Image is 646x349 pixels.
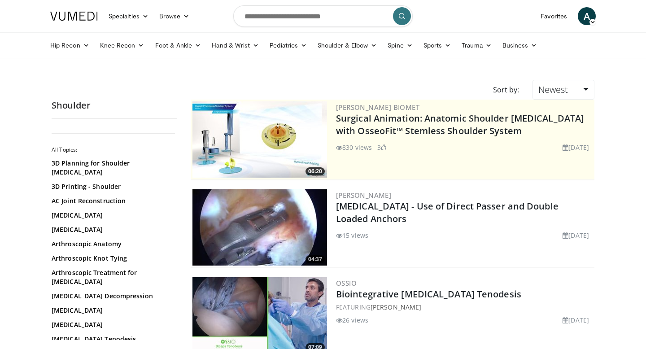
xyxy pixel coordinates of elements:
[336,191,391,200] a: [PERSON_NAME]
[52,196,173,205] a: AC Joint Reconstruction
[377,143,386,152] li: 3
[264,36,312,54] a: Pediatrics
[336,231,368,240] li: 15 views
[306,167,325,175] span: 06:20
[50,12,98,21] img: VuMedi Logo
[533,80,594,100] a: Newest
[52,225,173,234] a: [MEDICAL_DATA]
[382,36,418,54] a: Spine
[52,292,173,301] a: [MEDICAL_DATA] Decompression
[52,254,173,263] a: Arthroscopic Knot Tying
[52,320,173,329] a: [MEDICAL_DATA]
[336,315,368,325] li: 26 views
[233,5,413,27] input: Search topics, interventions
[563,315,589,325] li: [DATE]
[52,240,173,249] a: Arthroscopic Anatomy
[52,268,173,286] a: Arthroscopic Treatment for [MEDICAL_DATA]
[52,211,173,220] a: [MEDICAL_DATA]
[192,189,327,266] a: 04:37
[336,112,584,137] a: Surgical Animation: Anatomic Shoulder [MEDICAL_DATA] with OsseoFit™ Stemless Shoulder System
[52,306,173,315] a: [MEDICAL_DATA]
[371,303,421,311] a: [PERSON_NAME]
[192,101,327,178] a: 06:20
[535,7,572,25] a: Favorites
[336,143,372,152] li: 830 views
[578,7,596,25] a: A
[418,36,457,54] a: Sports
[538,83,568,96] span: Newest
[497,36,543,54] a: Business
[192,189,327,266] img: cd449402-123d-47f7-b112-52d159f17939.300x170_q85_crop-smart_upscale.jpg
[52,146,175,153] h2: All Topics:
[336,302,593,312] div: FEATURING
[336,288,521,300] a: Biointegrative [MEDICAL_DATA] Tenodesis
[563,143,589,152] li: [DATE]
[206,36,264,54] a: Hand & Wrist
[45,36,95,54] a: Hip Recon
[486,80,526,100] div: Sort by:
[95,36,150,54] a: Knee Recon
[154,7,195,25] a: Browse
[336,103,419,112] a: [PERSON_NAME] Biomet
[456,36,497,54] a: Trauma
[150,36,207,54] a: Foot & Ankle
[52,159,173,177] a: 3D Planning for Shoulder [MEDICAL_DATA]
[306,255,325,263] span: 04:37
[52,100,177,111] h2: Shoulder
[336,200,559,225] a: [MEDICAL_DATA] - Use of Direct Passer and Double Loaded Anchors
[103,7,154,25] a: Specialties
[336,279,357,288] a: OSSIO
[312,36,382,54] a: Shoulder & Elbow
[52,335,173,344] a: [MEDICAL_DATA] Tenodesis
[192,101,327,178] img: 84e7f812-2061-4fff-86f6-cdff29f66ef4.300x170_q85_crop-smart_upscale.jpg
[563,231,589,240] li: [DATE]
[52,182,173,191] a: 3D Printing - Shoulder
